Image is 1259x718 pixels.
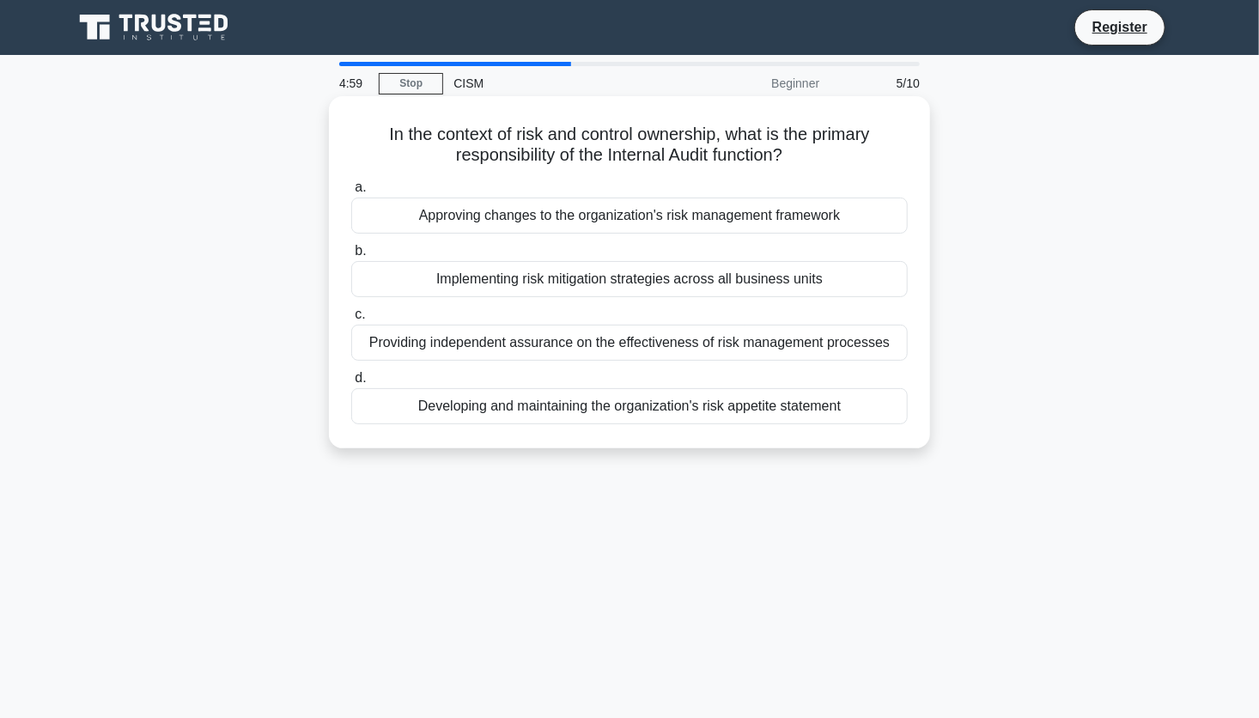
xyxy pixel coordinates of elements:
[355,179,366,194] span: a.
[351,261,908,297] div: Implementing risk mitigation strategies across all business units
[329,66,379,100] div: 4:59
[1082,16,1158,38] a: Register
[355,243,366,258] span: b.
[350,124,909,167] h5: In the context of risk and control ownership, what is the primary responsibility of the Internal ...
[443,66,679,100] div: CISM
[830,66,930,100] div: 5/10
[351,325,908,361] div: Providing independent assurance on the effectiveness of risk management processes
[355,307,365,321] span: c.
[351,388,908,424] div: Developing and maintaining the organization's risk appetite statement
[679,66,830,100] div: Beginner
[379,73,443,94] a: Stop
[355,370,366,385] span: d.
[351,198,908,234] div: Approving changes to the organization's risk management framework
